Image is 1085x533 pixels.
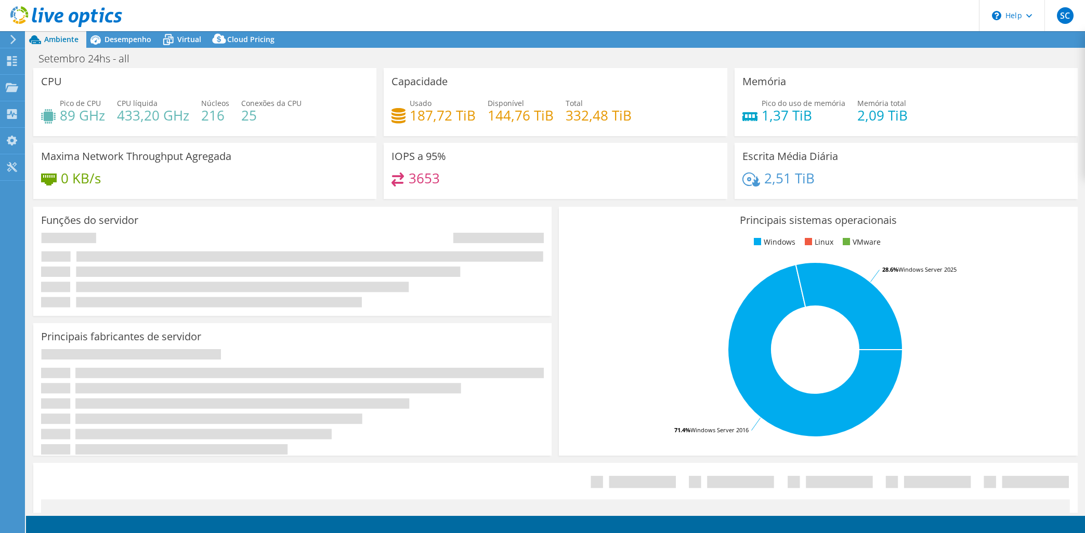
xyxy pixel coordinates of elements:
[488,110,554,121] h4: 144,76 TiB
[391,151,446,162] h3: IOPS a 95%
[104,34,151,44] span: Desempenho
[177,34,201,44] span: Virtual
[764,172,815,184] h4: 2,51 TiB
[391,76,448,87] h3: Capacidade
[201,110,229,121] h4: 216
[60,98,101,108] span: Pico de CPU
[41,151,231,162] h3: Maxima Network Throughput Agregada
[44,34,79,44] span: Ambiente
[1057,7,1074,24] span: SC
[410,98,432,108] span: Usado
[992,11,1001,20] svg: \n
[41,76,62,87] h3: CPU
[409,172,440,184] h4: 3653
[802,236,833,248] li: Linux
[742,151,838,162] h3: Escrita Média Diária
[742,76,786,87] h3: Memória
[882,265,898,273] tspan: 28.6%
[227,34,274,44] span: Cloud Pricing
[117,110,189,121] h4: 433,20 GHz
[201,98,229,108] span: Núcleos
[567,215,1069,226] h3: Principais sistemas operacionais
[674,426,690,434] tspan: 71.4%
[410,110,476,121] h4: 187,72 TiB
[41,215,138,226] h3: Funções do servidor
[34,53,146,64] h1: Setembro 24hs - all
[762,110,845,121] h4: 1,37 TiB
[762,98,845,108] span: Pico do uso de memória
[566,98,583,108] span: Total
[117,98,158,108] span: CPU líquida
[751,236,795,248] li: Windows
[488,98,524,108] span: Disponível
[41,331,201,342] h3: Principais fabricantes de servidor
[60,110,105,121] h4: 89 GHz
[857,110,908,121] h4: 2,09 TiB
[857,98,906,108] span: Memória total
[898,265,957,273] tspan: Windows Server 2025
[840,236,881,248] li: VMware
[241,110,302,121] h4: 25
[61,172,101,184] h4: 0 KB/s
[566,110,632,121] h4: 332,48 TiB
[241,98,302,108] span: Conexões da CPU
[690,426,749,434] tspan: Windows Server 2016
